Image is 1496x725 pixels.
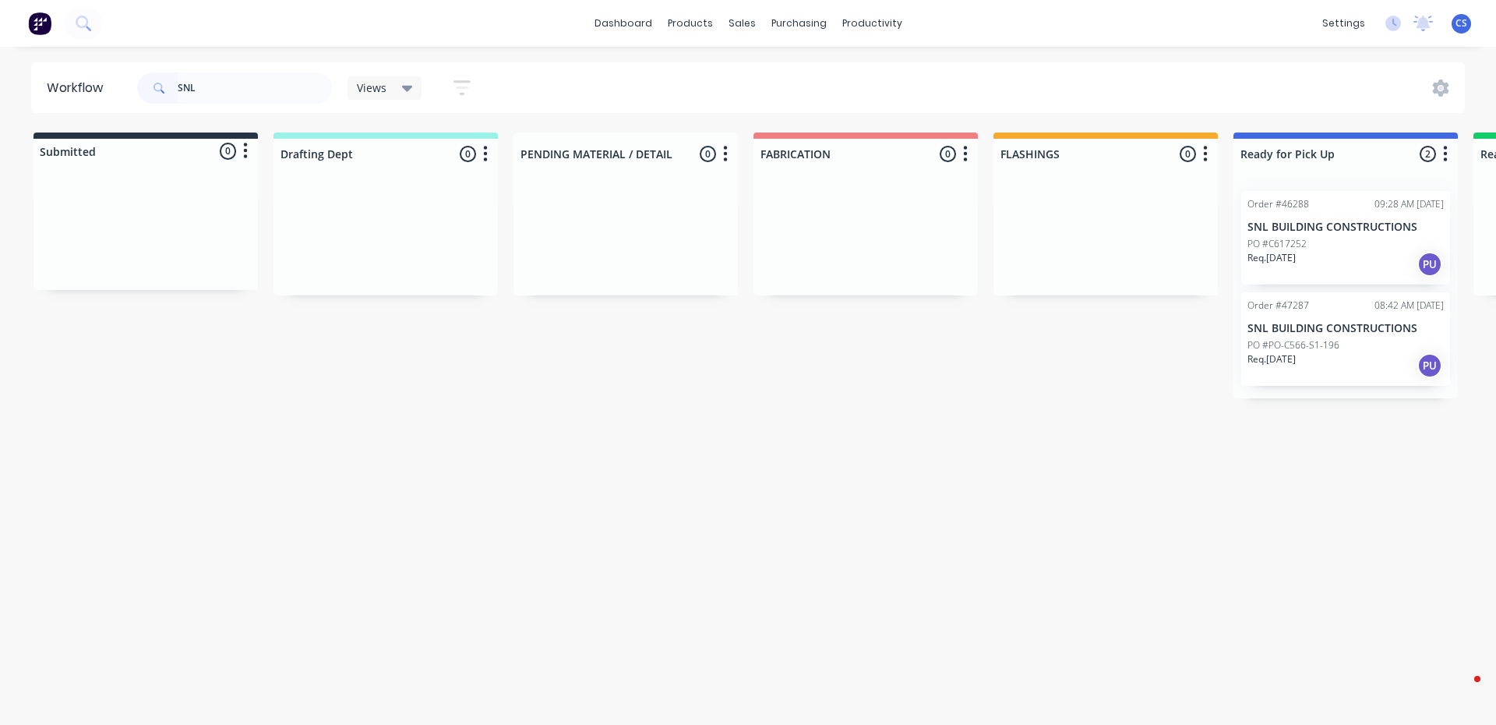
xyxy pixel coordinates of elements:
div: 08:42 AM [DATE] [1374,299,1444,313]
div: Order #46288 [1247,197,1309,211]
input: Search for orders... [178,72,332,104]
img: Factory [28,12,51,35]
p: Req. [DATE] [1247,352,1296,366]
div: Workflow [47,79,111,97]
p: PO #PO-C566-S1-196 [1247,338,1339,352]
p: PO #C617252 [1247,237,1307,251]
span: CS [1455,16,1467,30]
div: purchasing [764,12,834,35]
span: Views [357,80,386,96]
p: SNL BUILDING CONSTRUCTIONS [1247,221,1444,234]
div: 09:28 AM [DATE] [1374,197,1444,211]
p: Req. [DATE] [1247,251,1296,265]
div: sales [721,12,764,35]
iframe: Intercom live chat [1443,672,1480,709]
div: PU [1417,353,1442,378]
div: Order #4728708:42 AM [DATE]SNL BUILDING CONSTRUCTIONSPO #PO-C566-S1-196Req.[DATE]PU [1241,292,1450,386]
div: settings [1314,12,1373,35]
div: productivity [834,12,910,35]
div: PU [1417,252,1442,277]
div: Order #47287 [1247,299,1309,313]
a: dashboard [587,12,660,35]
p: SNL BUILDING CONSTRUCTIONS [1247,322,1444,335]
div: products [660,12,721,35]
div: Order #4628809:28 AM [DATE]SNL BUILDING CONSTRUCTIONSPO #C617252Req.[DATE]PU [1241,191,1450,285]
